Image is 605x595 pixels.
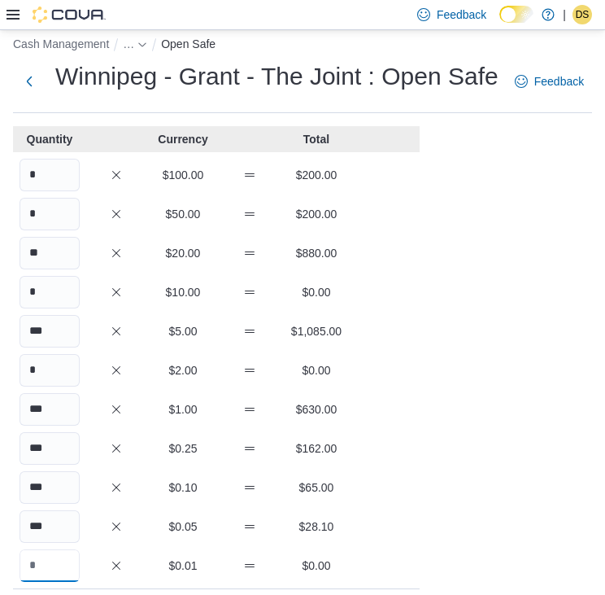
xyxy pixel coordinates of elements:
[286,323,346,339] p: $1,085.00
[20,276,80,308] input: Quantity
[161,37,215,50] button: Open Safe
[153,362,213,378] p: $2.00
[153,245,213,261] p: $20.00
[286,362,346,378] p: $0.00
[576,5,590,24] span: DS
[572,5,592,24] div: Devanshu Sharma
[13,65,46,98] button: Next
[20,354,80,387] input: Quantity
[153,401,213,418] p: $1.00
[153,479,213,496] p: $0.10
[20,549,80,582] input: Quantity
[437,7,486,23] span: Feedback
[20,432,80,465] input: Quantity
[286,167,346,183] p: $200.00
[20,237,80,269] input: Quantity
[20,510,80,543] input: Quantity
[123,37,134,50] span: See collapsed breadcrumbs
[20,131,80,147] p: Quantity
[137,40,147,50] svg: - Clicking this button will toggle a popover dialog.
[153,323,213,339] p: $5.00
[13,37,109,50] button: Cash Management
[499,6,533,23] input: Dark Mode
[153,206,213,222] p: $50.00
[20,315,80,348] input: Quantity
[286,518,346,535] p: $28.10
[13,34,592,57] nav: An example of EuiBreadcrumbs
[534,73,584,90] span: Feedback
[153,558,213,574] p: $0.01
[153,284,213,300] p: $10.00
[286,206,346,222] p: $200.00
[20,393,80,426] input: Quantity
[123,37,147,50] button: See collapsed breadcrumbs - Clicking this button will toggle a popover dialog.
[563,5,566,24] p: |
[286,284,346,300] p: $0.00
[286,479,346,496] p: $65.00
[55,60,498,93] h1: Winnipeg - Grant - The Joint : Open Safe
[286,131,346,147] p: Total
[286,245,346,261] p: $880.00
[508,65,590,98] a: Feedback
[20,198,80,230] input: Quantity
[153,518,213,535] p: $0.05
[153,131,213,147] p: Currency
[153,167,213,183] p: $100.00
[286,440,346,457] p: $162.00
[20,159,80,191] input: Quantity
[153,440,213,457] p: $0.25
[33,7,106,23] img: Cova
[286,401,346,418] p: $630.00
[286,558,346,574] p: $0.00
[20,471,80,504] input: Quantity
